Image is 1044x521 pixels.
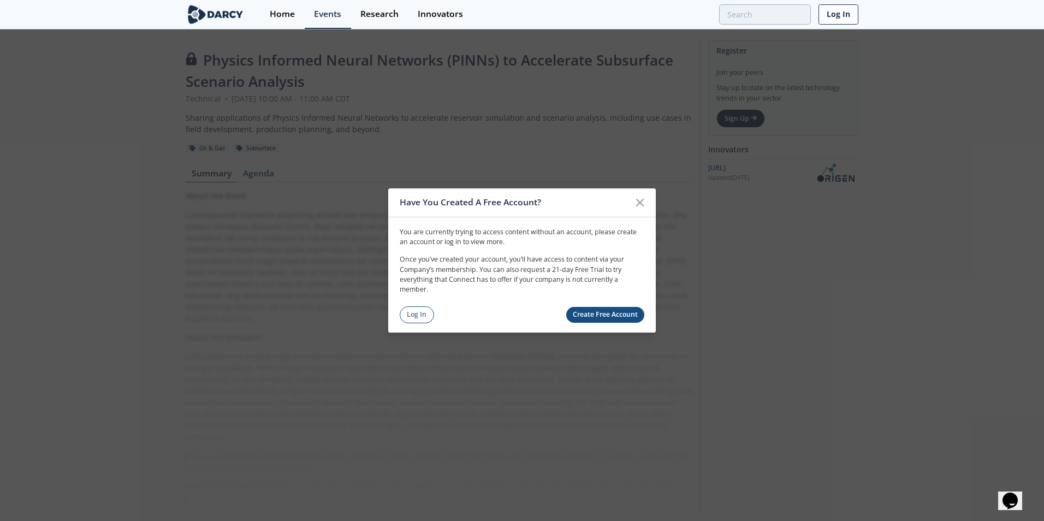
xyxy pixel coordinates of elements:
p: Once you’ve created your account, you’ll have access to content via your Company’s membership. Yo... [400,254,644,295]
div: Home [270,10,295,19]
input: Advanced Search [719,4,811,25]
a: Log In [818,4,858,25]
a: Log In [400,306,434,323]
div: Events [314,10,341,19]
p: You are currently trying to access content without an account, please create an account or log in... [400,227,644,247]
div: Have You Created A Free Account? [400,192,630,213]
div: Innovators [418,10,463,19]
div: Research [360,10,399,19]
a: Create Free Account [566,307,645,323]
iframe: chat widget [998,477,1033,510]
img: logo-wide.svg [186,5,245,24]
